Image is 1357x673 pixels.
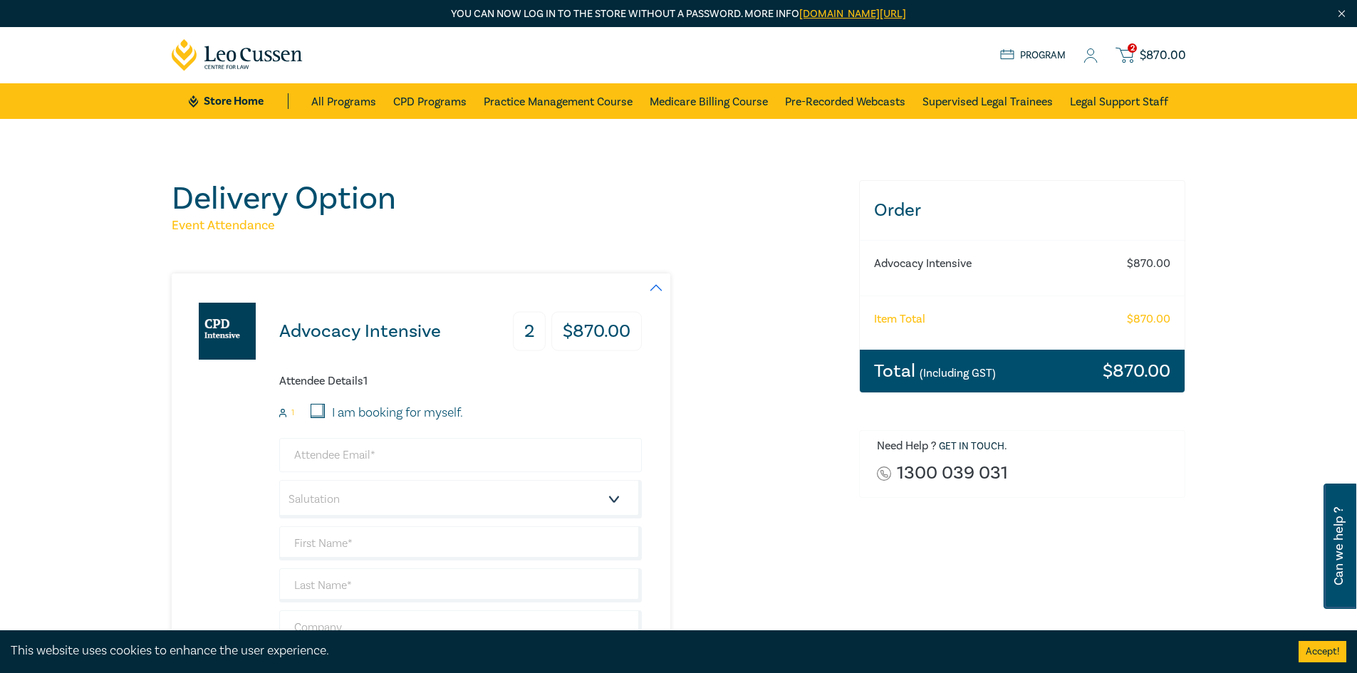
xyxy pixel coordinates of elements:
span: $ 870.00 [1140,48,1186,63]
small: 1 [291,408,294,418]
a: [DOMAIN_NAME][URL] [799,7,906,21]
span: 2 [1128,43,1137,53]
a: Store Home [189,93,288,109]
p: You can now log in to the store without a password. More info [172,6,1186,22]
a: Pre-Recorded Webcasts [785,83,905,119]
h6: $ 870.00 [1127,257,1170,271]
span: Can we help ? [1332,492,1346,600]
h3: Advocacy Intensive [279,322,441,341]
a: All Programs [311,83,376,119]
div: This website uses cookies to enhance the user experience. [11,642,1277,660]
a: Get in touch [939,440,1004,453]
h5: Event Attendance [172,217,842,234]
h6: Item Total [874,313,925,326]
img: Close [1336,8,1348,20]
a: Legal Support Staff [1070,83,1168,119]
label: I am booking for myself. [332,404,463,422]
h1: Delivery Option [172,180,842,217]
h3: $ 870.00 [1103,362,1170,380]
h3: 2 [513,312,546,351]
img: Advocacy Intensive [199,303,256,360]
button: Accept cookies [1299,641,1346,662]
a: Supervised Legal Trainees [922,83,1053,119]
h6: $ 870.00 [1127,313,1170,326]
input: Attendee Email* [279,438,642,472]
input: Last Name* [279,568,642,602]
h3: $ 870.00 [551,312,642,351]
a: Practice Management Course [484,83,633,119]
h6: Attendee Details 1 [279,375,642,388]
h3: Total [874,362,996,380]
input: Company [279,610,642,645]
input: First Name* [279,526,642,560]
small: (Including GST) [920,366,996,380]
a: CPD Programs [393,83,467,119]
h6: Need Help ? . [877,439,1175,454]
h6: Advocacy Intensive [874,257,1114,271]
a: Medicare Billing Course [650,83,768,119]
h3: Order [860,181,1185,240]
a: Program [1000,48,1066,63]
a: 1300 039 031 [897,464,1008,483]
